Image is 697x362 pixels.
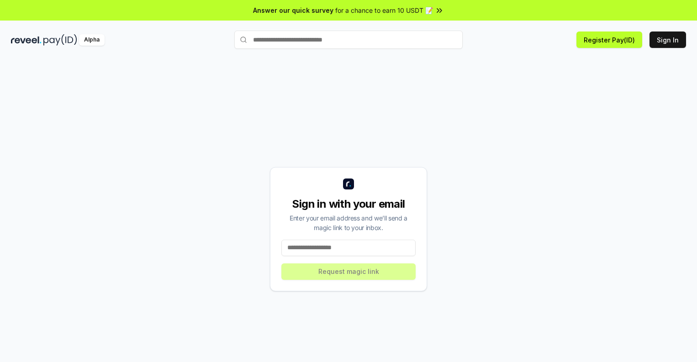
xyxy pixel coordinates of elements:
div: Enter your email address and we’ll send a magic link to your inbox. [281,213,416,232]
span: Answer our quick survey [253,5,333,15]
button: Sign In [649,31,686,48]
div: Alpha [79,34,105,46]
img: reveel_dark [11,34,42,46]
button: Register Pay(ID) [576,31,642,48]
img: pay_id [43,34,77,46]
div: Sign in with your email [281,197,416,211]
img: logo_small [343,178,354,189]
span: for a chance to earn 10 USDT 📝 [335,5,433,15]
